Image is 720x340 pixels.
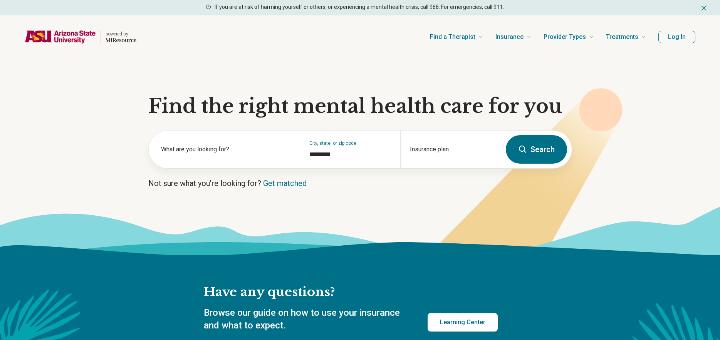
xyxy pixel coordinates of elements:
span: Treatments [606,32,638,42]
p: If you are at risk of harming yourself or others, or experiencing a mental health crisis, call 98... [215,3,504,11]
h1: Find the right mental health care for you [148,95,572,118]
a: Find a Therapist [430,22,483,52]
a: Insurance [495,22,531,52]
span: Insurance [495,32,524,42]
p: Browse our guide on how to use your insurance and what to expect. [204,307,409,332]
button: Log In [658,31,695,43]
h2: Have any questions? [204,284,498,300]
label: What are you looking for? [161,145,290,154]
a: Home page [25,25,136,49]
a: Treatments [606,22,646,52]
a: Get matched [263,179,307,188]
a: Provider Types [544,22,594,52]
span: Provider Types [544,32,586,42]
button: Dismiss [700,3,708,12]
a: Learning Center [428,313,498,332]
p: Not sure what you’re looking for? [148,178,572,189]
p: powered by [106,31,136,37]
span: Find a Therapist [430,32,475,42]
button: Search [506,135,567,164]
